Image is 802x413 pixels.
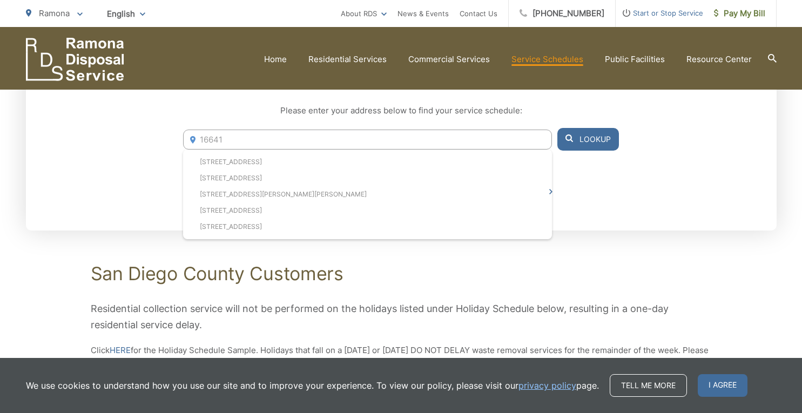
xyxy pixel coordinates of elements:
[714,7,765,20] span: Pay My Bill
[183,170,551,186] li: [STREET_ADDRESS]
[110,344,131,357] a: HERE
[183,219,551,235] li: [STREET_ADDRESS]
[308,53,387,66] a: Residential Services
[183,130,551,150] input: Enter Address
[26,38,124,81] a: EDCD logo. Return to the homepage.
[91,301,712,333] p: Residential collection service will not be performed on the holidays listed under Holiday Schedul...
[557,128,619,151] button: Lookup
[183,202,551,219] li: [STREET_ADDRESS]
[408,53,490,66] a: Commercial Services
[91,263,712,285] h2: San Diego County Customers
[183,154,551,170] li: [STREET_ADDRESS]
[686,53,752,66] a: Resource Center
[99,4,153,23] span: English
[26,379,599,392] p: We use cookies to understand how you use our site and to improve your experience. To view our pol...
[39,8,70,18] span: Ramona
[341,7,387,20] a: About RDS
[264,53,287,66] a: Home
[605,53,665,66] a: Public Facilities
[511,53,583,66] a: Service Schedules
[698,374,747,397] span: I agree
[518,379,576,392] a: privacy policy
[183,104,618,117] p: Please enter your address below to find your service schedule:
[91,344,712,383] p: Click for the Holiday Schedule Sample. Holidays that fall on a [DATE] or [DATE] DO NOT DELAY wast...
[183,186,551,202] li: [STREET_ADDRESS][PERSON_NAME][PERSON_NAME]
[460,7,497,20] a: Contact Us
[397,7,449,20] a: News & Events
[610,374,687,397] a: Tell me more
